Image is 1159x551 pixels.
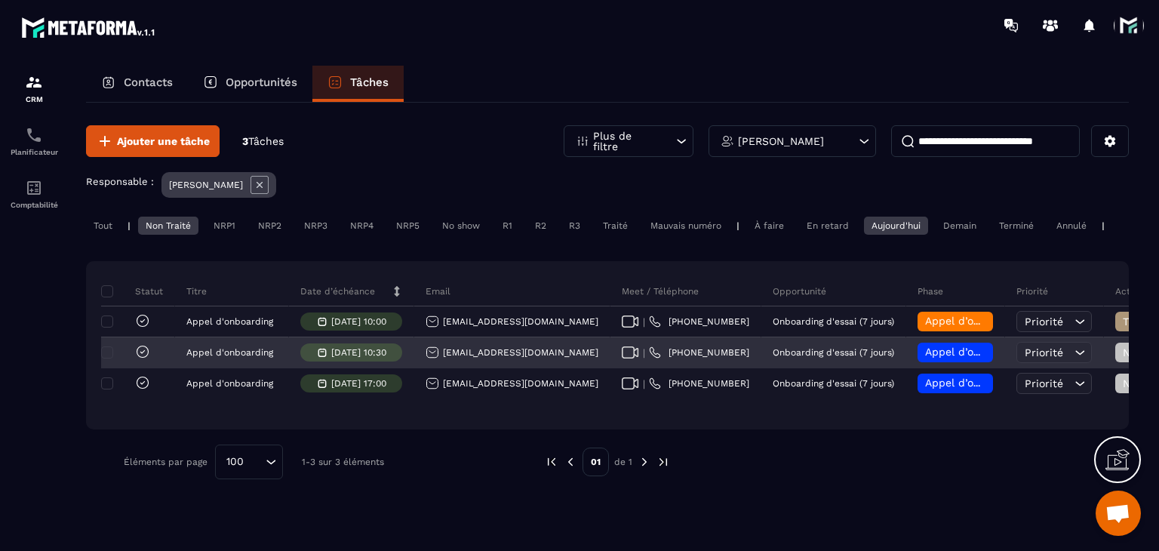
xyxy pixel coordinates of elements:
[86,176,154,187] p: Responsable :
[643,316,645,328] span: |
[186,378,273,389] p: Appel d'onboarding
[1096,491,1141,536] a: Ouvrir le chat
[991,217,1041,235] div: Terminé
[435,217,487,235] div: No show
[4,115,64,168] a: schedulerschedulerPlanificateur
[1115,285,1143,297] p: Action
[649,316,749,328] a: [PHONE_NUMBER]
[242,134,284,149] p: 3
[248,135,284,147] span: Tâches
[221,454,249,470] span: 100
[331,347,386,358] p: [DATE] 10:30
[426,285,450,297] p: Email
[643,347,645,359] span: |
[738,136,824,146] p: [PERSON_NAME]
[350,75,389,89] p: Tâches
[583,448,609,476] p: 01
[251,217,289,235] div: NRP2
[925,346,1068,358] span: Appel d’onboarding planifié
[186,285,207,297] p: Titre
[622,285,699,297] p: Meet / Téléphone
[4,95,64,103] p: CRM
[86,125,220,157] button: Ajouter une tâche
[249,454,262,470] input: Search for option
[495,217,520,235] div: R1
[105,285,163,297] p: Statut
[25,179,43,197] img: accountant
[300,285,375,297] p: Date d’échéance
[206,217,243,235] div: NRP1
[1025,316,1063,328] span: Priorité
[4,168,64,220] a: accountantaccountantComptabilité
[186,347,273,358] p: Appel d'onboarding
[799,217,856,235] div: En retard
[773,285,826,297] p: Opportunité
[773,316,894,327] p: Onboarding d'essai (7 jours)
[545,455,558,469] img: prev
[128,220,131,231] p: |
[773,347,894,358] p: Onboarding d'essai (7 jours)
[312,66,404,102] a: Tâches
[302,457,384,467] p: 1-3 sur 3 éléments
[1102,220,1105,231] p: |
[4,62,64,115] a: formationformationCRM
[747,217,792,235] div: À faire
[1025,377,1063,389] span: Priorité
[564,455,577,469] img: prev
[656,455,670,469] img: next
[297,217,335,235] div: NRP3
[918,285,943,297] p: Phase
[25,126,43,144] img: scheduler
[925,377,1068,389] span: Appel d’onboarding planifié
[86,66,188,102] a: Contacts
[343,217,381,235] div: NRP4
[188,66,312,102] a: Opportunités
[226,75,297,89] p: Opportunités
[649,377,749,389] a: [PHONE_NUMBER]
[1025,346,1063,359] span: Priorité
[1049,217,1094,235] div: Annulé
[643,378,645,389] span: |
[86,217,120,235] div: Tout
[864,217,928,235] div: Aujourd'hui
[4,148,64,156] p: Planificateur
[389,217,427,235] div: NRP5
[124,75,173,89] p: Contacts
[773,378,894,389] p: Onboarding d'essai (7 jours)
[527,217,554,235] div: R2
[614,456,632,468] p: de 1
[593,131,659,152] p: Plus de filtre
[186,316,273,327] p: Appel d'onboarding
[25,73,43,91] img: formation
[215,445,283,479] div: Search for option
[169,180,243,190] p: [PERSON_NAME]
[21,14,157,41] img: logo
[117,134,210,149] span: Ajouter une tâche
[124,457,208,467] p: Éléments par page
[638,455,651,469] img: next
[925,315,1076,327] span: Appel d’onboarding terminée
[1016,285,1048,297] p: Priorité
[4,201,64,209] p: Comptabilité
[649,346,749,359] a: [PHONE_NUMBER]
[936,217,984,235] div: Demain
[595,217,635,235] div: Traité
[736,220,739,231] p: |
[561,217,588,235] div: R3
[331,316,386,327] p: [DATE] 10:00
[331,378,386,389] p: [DATE] 17:00
[643,217,729,235] div: Mauvais numéro
[138,217,198,235] div: Non Traité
